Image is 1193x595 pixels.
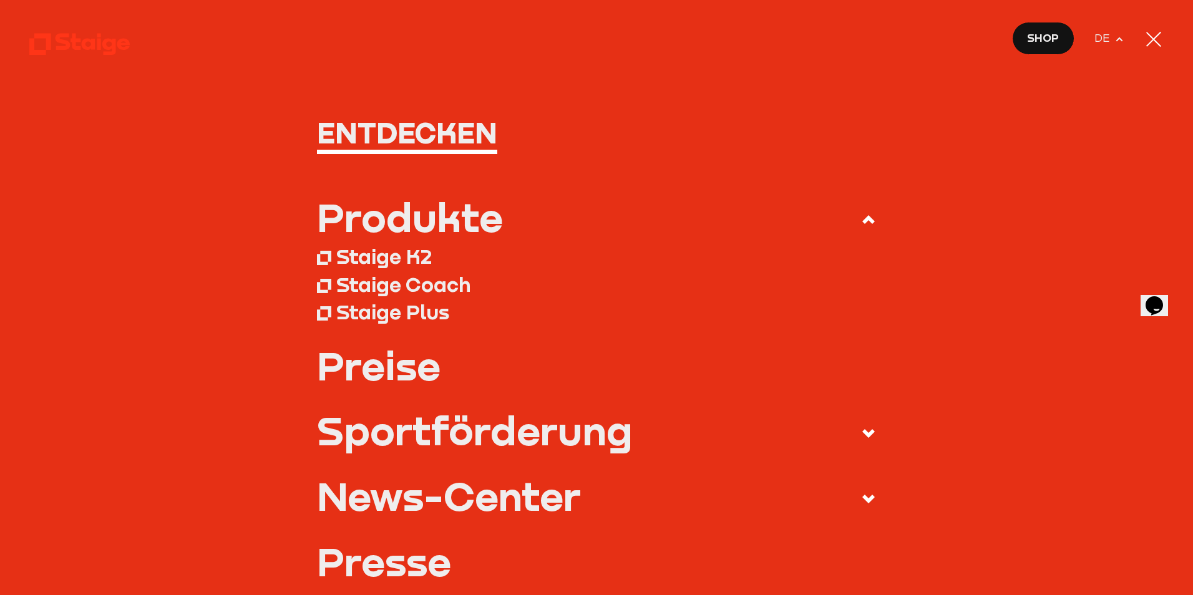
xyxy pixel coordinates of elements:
[317,197,503,236] div: Produkte
[1012,22,1074,55] a: Shop
[1141,279,1181,316] iframe: chat widget
[317,243,877,270] a: Staige K2
[336,272,470,296] div: Staige Coach
[317,346,877,385] a: Preise
[1094,30,1114,47] span: DE
[317,298,877,326] a: Staige Plus
[317,541,877,581] a: Presse
[336,299,449,324] div: Staige Plus
[336,244,432,268] div: Staige K2
[1027,29,1059,47] span: Shop
[317,410,633,450] div: Sportförderung
[317,476,581,515] div: News-Center
[317,270,877,297] a: Staige Coach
